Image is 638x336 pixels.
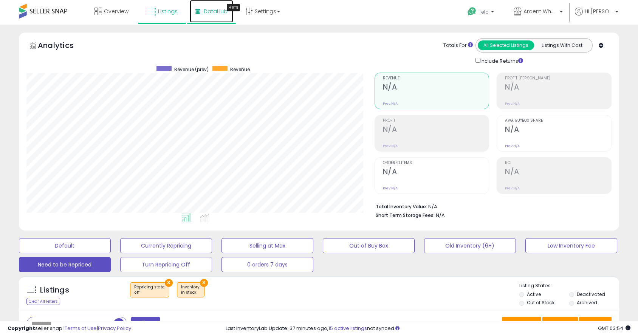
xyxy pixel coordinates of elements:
span: Ordered Items [383,161,489,165]
span: Columns [547,319,571,327]
span: Repricing state : [134,284,165,296]
div: off [134,290,165,295]
label: Active [527,291,541,297]
h2: N/A [505,83,611,93]
button: Currently Repricing [120,238,212,253]
button: Columns [542,317,578,330]
h5: Listings [40,285,69,296]
button: Save View [502,317,541,330]
li: N/A [376,201,606,211]
label: Deactivated [577,291,605,297]
button: Out of Buy Box [323,238,415,253]
span: 2025-09-15 03:54 GMT [598,325,630,332]
button: Listings With Cost [534,40,590,50]
span: Revenue [383,76,489,81]
button: Turn Repricing Off [120,257,212,272]
p: Listing States: [519,282,619,290]
span: Overview [104,8,129,15]
span: N/A [436,212,445,219]
button: Actions [579,317,612,330]
b: Total Inventory Value: [376,203,427,210]
span: Ardent Wholesale [523,8,557,15]
div: Last InventoryLab Update: 37 minutes ago, not synced. [226,325,630,332]
button: Low Inventory Fee [525,238,617,253]
span: Listings [158,8,178,15]
h2: N/A [383,125,489,135]
span: Revenue (prev) [174,66,209,73]
button: × [165,279,173,287]
small: Prev: N/A [505,101,520,106]
a: 15 active listings [328,325,367,332]
h2: N/A [383,83,489,93]
small: Prev: N/A [505,144,520,148]
span: Hi [PERSON_NAME] [585,8,613,15]
small: Prev: N/A [383,186,398,190]
button: Filters [131,317,160,330]
button: Default [19,238,111,253]
button: All Selected Listings [478,40,534,50]
div: in stock [181,290,200,295]
h2: N/A [505,125,611,135]
h2: N/A [505,167,611,178]
span: Inventory : [181,284,200,296]
a: Help [461,1,502,25]
small: Prev: N/A [505,186,520,190]
h2: N/A [383,167,489,178]
div: Tooltip anchor [227,4,240,11]
label: Out of Stock [527,299,554,306]
span: Avg. Buybox Share [505,119,611,123]
div: Clear All Filters [26,298,60,305]
span: ROI [505,161,611,165]
div: Totals For [443,42,473,49]
label: Archived [577,299,597,306]
div: seller snap | | [8,325,131,332]
small: Prev: N/A [383,101,398,106]
a: Hi [PERSON_NAME] [575,8,618,25]
button: Selling at Max [221,238,313,253]
button: Need to be Repriced [19,257,111,272]
a: Privacy Policy [98,325,131,332]
i: Get Help [467,7,477,16]
button: Old Inventory (6+) [424,238,516,253]
div: Include Returns [470,56,532,65]
span: DataHub [204,8,228,15]
span: Help [478,9,489,15]
button: × [200,279,208,287]
b: Short Term Storage Fees: [376,212,435,218]
strong: Copyright [8,325,35,332]
h5: Analytics [38,40,88,53]
span: Revenue [230,66,250,73]
span: Profit [PERSON_NAME] [505,76,611,81]
small: Prev: N/A [383,144,398,148]
button: 0 orders 7 days [221,257,313,272]
span: Profit [383,119,489,123]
